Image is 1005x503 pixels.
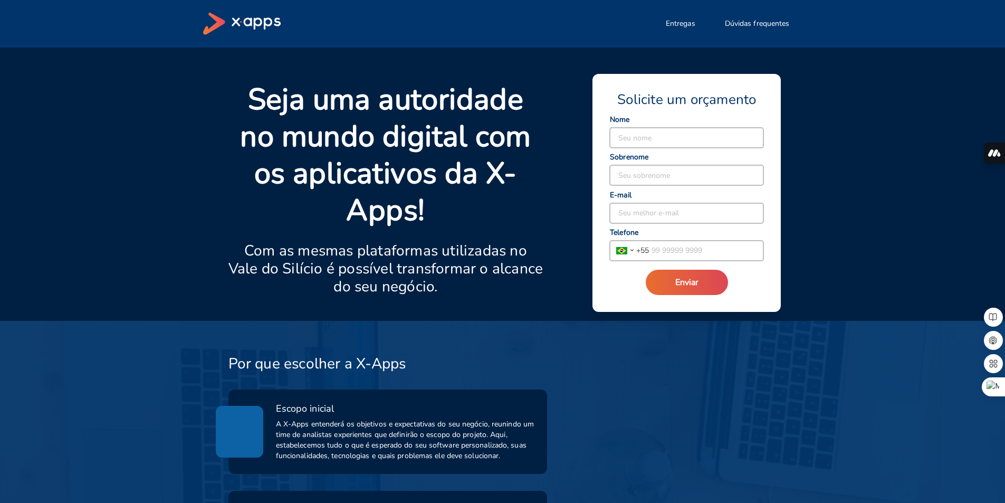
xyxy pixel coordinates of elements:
input: 99 99999 9999 [649,241,763,261]
button: Entregas [653,13,708,34]
span: Entregas [666,18,695,29]
span: A X-Apps entenderá os objetivos e expectativas do seu negócio, reunindo um time de analistas expe... [276,419,535,461]
input: Seu nome [610,128,763,148]
span: + 55 [636,245,649,256]
h3: Por que escolher a X-Apps [228,355,406,373]
span: Escopo inicial [276,402,334,415]
span: Solicite um orçamento [617,91,756,109]
button: Dúvidas frequentes [712,13,802,34]
input: Seu melhor e-mail [610,203,763,223]
span: Enviar [675,277,698,288]
button: Enviar [646,270,728,295]
span: Dúvidas frequentes [725,18,790,29]
p: Seja uma autoridade no mundo digital com os aplicativos da X-Apps! [228,81,543,229]
p: Com as mesmas plataformas utilizadas no Vale do Silício é possível transformar o alcance do seu n... [228,242,543,296]
input: Seu sobrenome [610,165,763,185]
